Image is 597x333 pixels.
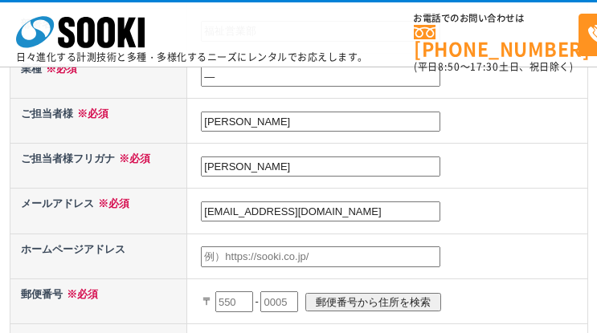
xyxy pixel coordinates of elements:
span: お電話でのお問い合わせは [414,14,579,23]
p: 〒 - [202,284,583,319]
span: ※必須 [42,63,77,75]
th: メールアドレス [10,189,187,234]
span: ※必須 [73,108,108,120]
th: 郵便番号 [10,278,187,323]
th: 業種 [10,53,187,98]
th: ご担当者様フリガナ [10,144,187,189]
input: 例）ソーキ タロウ [201,156,440,177]
p: 日々進化する計測技術と多種・多様化するニーズにレンタルでお応えします。 [16,52,368,62]
input: 例）https://sooki.co.jp/ [201,246,440,267]
input: 例）創紀 太郎 [201,112,440,132]
input: 0005 [260,291,298,312]
span: ※必須 [94,197,129,209]
span: 17:30 [470,59,499,74]
a: [PHONE_NUMBER] [414,25,579,58]
span: (平日 ～ 土日、祝日除く) [414,59,573,74]
span: 8:50 [438,59,460,74]
th: ホームページアドレス [10,234,187,278]
input: 業種不明の場合、事業内容を記載ください [201,66,440,87]
th: ご担当者様 [10,99,187,144]
input: 550 [215,291,253,312]
input: 郵便番号から住所を検索 [305,293,441,311]
span: ※必須 [63,288,98,300]
span: ※必須 [115,152,150,164]
input: 例）example@sooki.co.jp [201,201,440,222]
